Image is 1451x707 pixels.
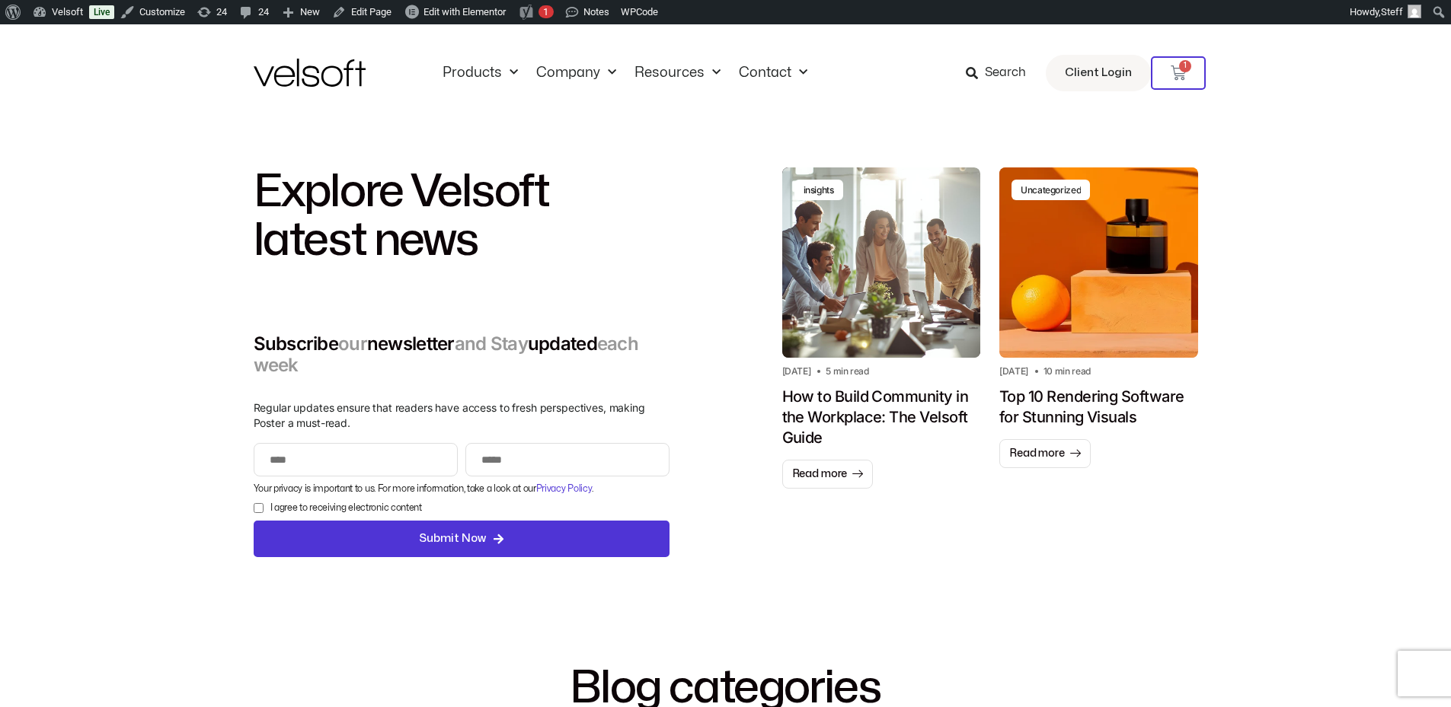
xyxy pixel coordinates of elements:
span: and Stay [455,333,528,355]
h2: [DATE] [782,365,811,377]
a: Search [966,60,1037,86]
h2: 10 min read [1044,365,1091,377]
span: Steff [1381,6,1403,18]
span: Search [985,63,1026,83]
h2: [DATE] [999,365,1028,377]
div: Uncategorized [1021,184,1081,196]
span: each week [254,333,639,376]
a: Read more [782,460,874,489]
h1: Top 10 Rendering Software for Stunning Visuals [999,387,1198,428]
div: Your privacy is important to us. For more information, take a look at our . [250,482,673,495]
span: Read more [792,467,848,482]
a: ProductsMenu Toggle [433,65,527,81]
h2: Explore Velsoft latest news [254,167,670,265]
span: Edit with Elementor [423,6,506,18]
span: our [338,333,367,355]
a: ResourcesMenu Toggle [625,65,730,81]
div: insights [804,184,834,196]
a: Live [89,5,114,19]
a: 1 [1151,56,1206,90]
label: I agree to receiving electronic content [270,501,422,514]
a: Client Login [1046,55,1151,91]
h1: How to Build Community in the Workplace: The Velsoft Guide [782,387,981,448]
span: Read more [1009,446,1065,461]
button: Submit Now [254,521,670,557]
h2: Subscribe newsletter updated [254,333,670,376]
span: Submit Now [419,530,486,548]
a: ContactMenu Toggle [730,65,817,81]
span: 1 [543,6,548,18]
h2: 5 min read [826,365,868,377]
span: Client Login [1065,63,1132,83]
img: Velsoft Training Materials [254,59,366,87]
a: Read more [999,439,1091,468]
p: Regular updates ensure that readers have access to fresh perspectives, making Poster a must-read. [254,400,670,431]
a: Privacy Policy [536,484,593,493]
nav: Menu [433,65,817,81]
a: CompanyMenu Toggle [527,65,625,81]
span: 1 [1179,60,1191,72]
